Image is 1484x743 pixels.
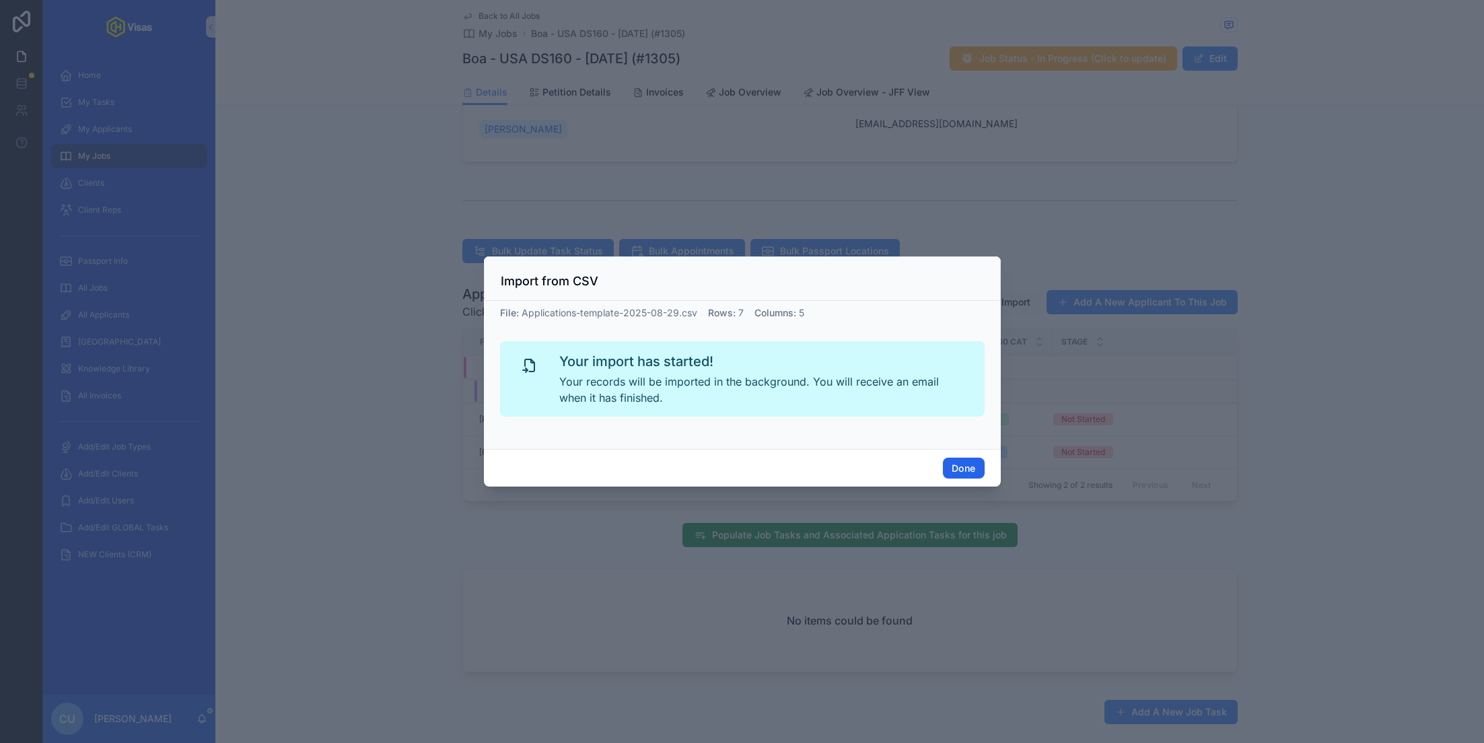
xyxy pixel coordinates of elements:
[799,307,804,318] span: 5
[708,307,736,318] span: Rows :
[754,307,796,318] span: Columns :
[500,307,519,318] span: File :
[943,458,984,479] button: Done
[559,374,963,406] p: Your records will be imported in the background. You will receive an email when it has finished.
[738,307,744,318] span: 7
[501,273,598,289] h3: Import from CSV
[522,307,697,318] span: Applications-template-2025-08-29.csv
[559,352,963,371] h2: Your import has started!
